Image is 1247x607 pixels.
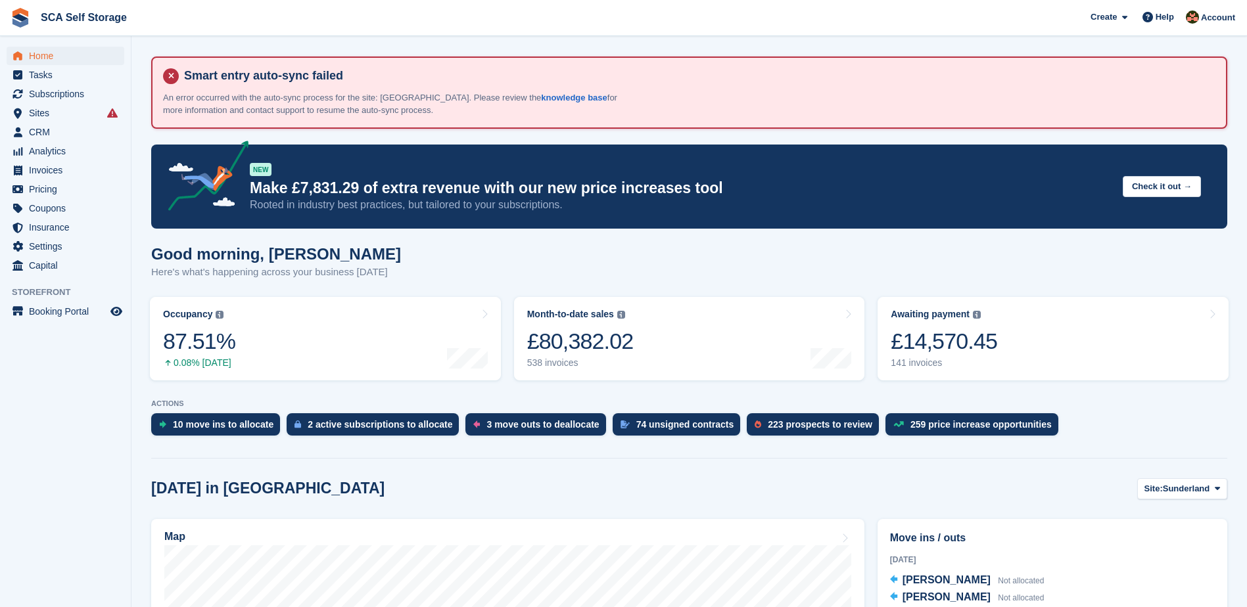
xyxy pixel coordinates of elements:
[768,419,872,430] div: 223 prospects to review
[7,302,124,321] a: menu
[613,413,747,442] a: 74 unsigned contracts
[891,309,970,320] div: Awaiting payment
[29,123,108,141] span: CRM
[35,7,132,28] a: SCA Self Storage
[29,218,108,236] span: Insurance
[903,574,991,585] span: [PERSON_NAME]
[216,311,224,319] img: icon-info-grey-7440780725fd019a000dd9b08b2336e03edf1995a4989e88bcd33f0948082b44.svg
[998,593,1044,602] span: Not allocated
[1156,11,1174,24] span: Help
[164,531,185,543] h2: Map
[514,297,865,380] a: Month-to-date sales £80,382.02 538 invoices
[465,413,612,442] a: 3 move outs to deallocate
[157,141,249,215] img: price-adjustments-announcement-icon-8257ccfd72463d97f412b2fc003d46551f7dbcb40ab6d574587a9cd5c0d94...
[891,357,997,369] div: 141 invoices
[29,47,108,65] span: Home
[893,421,904,427] img: price_increase_opportunities-93ffe204e8149a01c8c9dc8f82e8f89637d9d84a8eef4429ea346261dce0b2c0.svg
[287,413,465,442] a: 2 active subscriptions to allocate
[29,104,108,122] span: Sites
[250,179,1112,198] p: Make £7,831.29 of extra revenue with our new price increases tool
[7,237,124,256] a: menu
[29,199,108,217] span: Coupons
[890,589,1045,606] a: [PERSON_NAME] Not allocated
[151,413,287,442] a: 10 move ins to allocate
[159,420,166,428] img: move_ins_to_allocate_icon-fdf77a2bb77ea45bf5b3d319d69a93e2d87916cf1d5bf7949dd705db3b84f3ca.svg
[891,328,997,355] div: £14,570.45
[29,302,108,321] span: Booking Portal
[29,256,108,275] span: Capital
[7,180,124,198] a: menu
[107,108,118,118] i: Smart entry sync failures have occurred
[1201,11,1235,24] span: Account
[1123,176,1201,198] button: Check it out →
[890,530,1215,546] h2: Move ins / outs
[29,142,108,160] span: Analytics
[7,256,124,275] a: menu
[29,85,108,103] span: Subscriptions
[7,161,124,179] a: menu
[29,161,108,179] span: Invoices
[747,413,885,442] a: 223 prospects to review
[29,180,108,198] span: Pricing
[179,68,1215,83] h4: Smart entry auto-sync failed
[1163,482,1210,495] span: Sunderland
[163,328,235,355] div: 87.51%
[151,265,401,280] p: Here's what's happening across your business [DATE]
[998,576,1044,585] span: Not allocated
[7,218,124,236] a: menu
[7,123,124,141] a: menu
[755,420,761,428] img: prospect-51fa495bee0391a8d652442698ab0144808aea92771e9ea1ae160a38d050c398.svg
[636,419,734,430] div: 74 unsigned contracts
[890,572,1045,589] a: [PERSON_NAME] Not allocated
[7,199,124,217] a: menu
[486,419,599,430] div: 3 move outs to deallocate
[7,47,124,65] a: menu
[903,591,991,602] span: [PERSON_NAME]
[150,297,501,380] a: Occupancy 87.51% 0.08% [DATE]
[885,413,1065,442] a: 259 price increase opportunities
[1137,478,1227,500] button: Site: Sunderland
[250,163,271,176] div: NEW
[173,419,273,430] div: 10 move ins to allocate
[151,399,1227,408] p: ACTIONS
[878,297,1229,380] a: Awaiting payment £14,570.45 141 invoices
[250,198,1112,212] p: Rooted in industry best practices, but tailored to your subscriptions.
[973,311,981,319] img: icon-info-grey-7440780725fd019a000dd9b08b2336e03edf1995a4989e88bcd33f0948082b44.svg
[29,66,108,84] span: Tasks
[163,309,212,320] div: Occupancy
[910,419,1052,430] div: 259 price increase opportunities
[1186,11,1199,24] img: Sarah Race
[163,357,235,369] div: 0.08% [DATE]
[1091,11,1117,24] span: Create
[308,419,452,430] div: 2 active subscriptions to allocate
[29,237,108,256] span: Settings
[527,357,634,369] div: 538 invoices
[541,93,607,102] a: knowledge base
[11,8,30,28] img: stora-icon-8386f47178a22dfd0bd8f6a31ec36ba5ce8667c1dd55bd0f319d3a0aa187defe.svg
[151,245,401,263] h1: Good morning, [PERSON_NAME]
[621,420,630,428] img: contract_signature_icon-13c848040528278c33f63329250d36e43548de30e8caae1d1a13099fd9432cc5.svg
[108,303,124,319] a: Preview store
[151,480,385,497] h2: [DATE] in [GEOGRAPHIC_DATA]
[7,142,124,160] a: menu
[12,286,131,299] span: Storefront
[294,420,301,428] img: active_subscription_to_allocate_icon-d502201f5373d7db506a760aba3b589e785aa758c864c3986d89f69b8ff3...
[7,85,124,103] a: menu
[473,420,480,428] img: move_outs_to_deallocate_icon-f764333ba52eb49d3ac5e1228854f67142a1ed5810a6f6cc68b1a99e826820c5.svg
[527,328,634,355] div: £80,382.02
[527,309,614,320] div: Month-to-date sales
[163,91,623,117] p: An error occurred with the auto-sync process for the site: [GEOGRAPHIC_DATA]. Please review the f...
[890,554,1215,566] div: [DATE]
[617,311,625,319] img: icon-info-grey-7440780725fd019a000dd9b08b2336e03edf1995a4989e88bcd33f0948082b44.svg
[7,104,124,122] a: menu
[1144,482,1163,495] span: Site:
[7,66,124,84] a: menu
